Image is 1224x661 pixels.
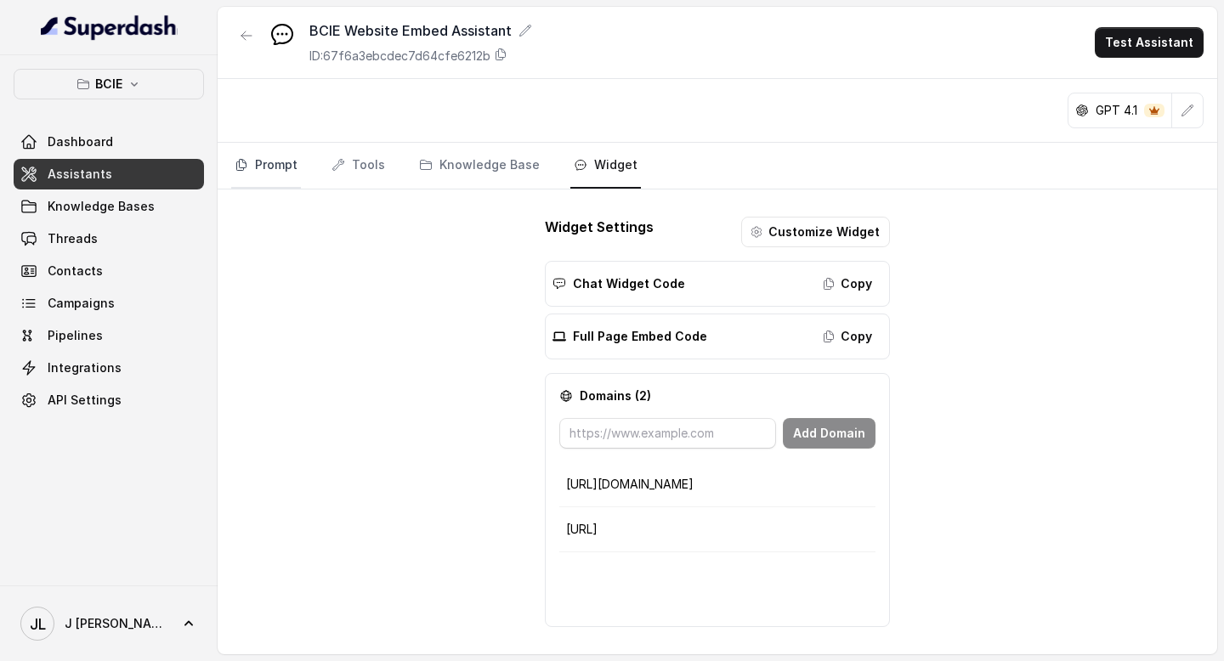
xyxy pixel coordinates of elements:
span: Campaigns [48,295,115,312]
span: J [PERSON_NAME] [65,615,170,632]
a: Widget [570,143,641,189]
button: Copy [813,321,882,352]
p: Chat Widget Code [573,275,685,292]
span: Pipelines [48,327,103,344]
span: Threads [48,230,98,247]
p: Widget Settings [545,217,654,247]
button: BCIE [14,69,204,99]
a: Prompt [231,143,301,189]
button: Copy [813,268,882,299]
a: Pipelines [14,320,204,351]
button: Test Assistant [1095,27,1204,58]
p: GPT 4.1 [1096,102,1137,119]
p: [URL][DOMAIN_NAME] [566,476,869,493]
button: Customize Widget [741,217,890,247]
a: Knowledge Bases [14,191,204,222]
p: [URL] [566,521,869,538]
p: Domains ( 2 ) [580,387,651,404]
a: Campaigns [14,288,204,319]
a: Threads [14,223,204,254]
p: BCIE [95,74,122,94]
a: API Settings [14,385,204,415]
p: Full Page Embed Code [573,328,707,345]
span: API Settings [48,392,122,409]
span: Assistants [48,166,112,183]
span: Contacts [48,263,103,280]
a: Integrations [14,353,204,383]
button: Add Domain [783,418,875,449]
text: JL [30,615,46,633]
input: https://www.example.com [559,418,776,449]
a: Tools [328,143,388,189]
span: Integrations [48,359,122,376]
a: Dashboard [14,127,204,157]
a: Contacts [14,256,204,286]
nav: Tabs [231,143,1204,189]
a: J [PERSON_NAME] [14,600,204,647]
p: ID: 67f6a3ebcdec7d64cfe6212b [309,48,490,65]
img: light.svg [41,14,178,41]
a: Assistants [14,159,204,189]
div: BCIE Website Embed Assistant [309,20,532,41]
span: Knowledge Bases [48,198,155,215]
span: Dashboard [48,133,113,150]
a: Knowledge Base [416,143,543,189]
svg: openai logo [1075,104,1089,117]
